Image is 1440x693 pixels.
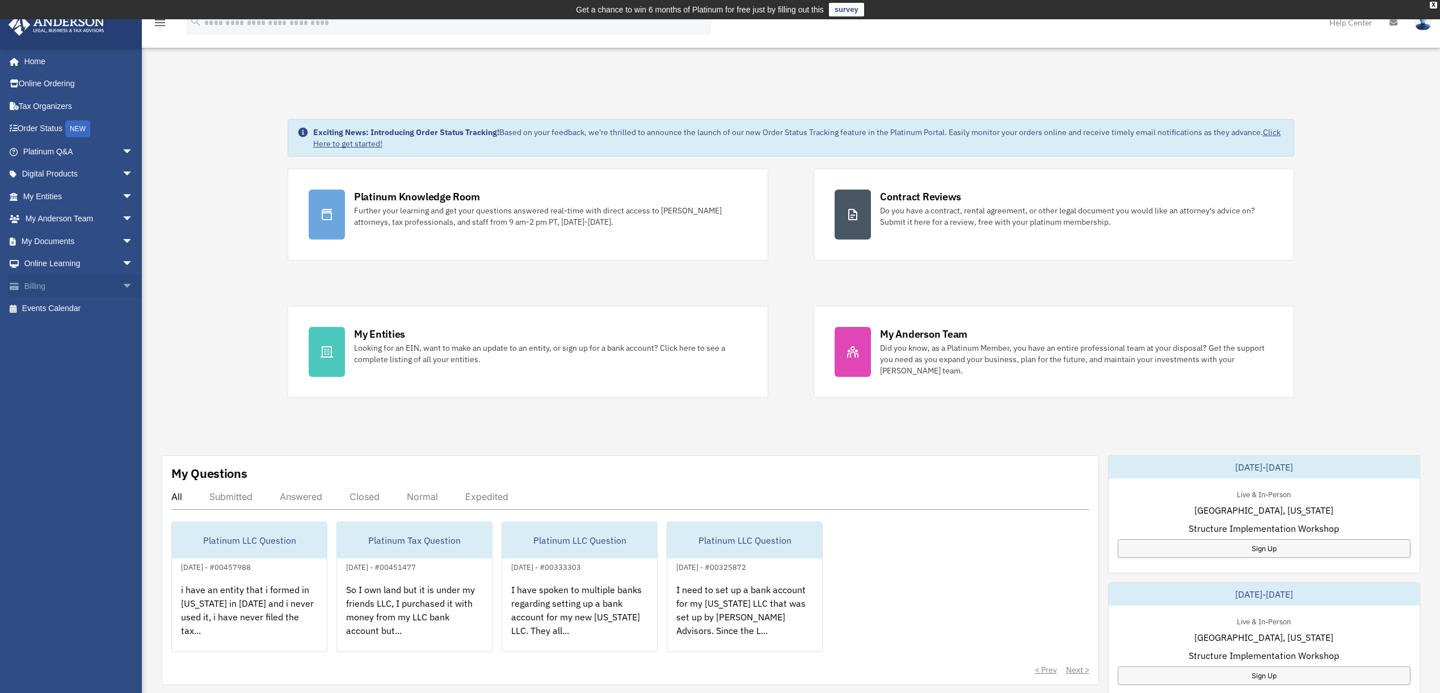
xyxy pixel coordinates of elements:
[288,169,768,261] a: Platinum Knowledge Room Further your learning and get your questions answered real-time with dire...
[1194,631,1333,644] span: [GEOGRAPHIC_DATA], [US_STATE]
[880,342,1273,376] div: Did you know, as a Platinum Member, you have an entire professional team at your disposal? Get th...
[1430,2,1437,9] div: close
[1109,456,1420,478] div: [DATE]-[DATE]
[1118,666,1411,685] a: Sign Up
[190,15,202,28] i: search
[313,127,1281,149] a: Click Here to get started!
[122,140,145,163] span: arrow_drop_down
[313,127,499,137] strong: Exciting News: Introducing Order Status Tracking!
[122,253,145,276] span: arrow_drop_down
[122,208,145,231] span: arrow_drop_down
[407,491,438,502] div: Normal
[1118,539,1411,558] a: Sign Up
[667,522,822,558] div: Platinum LLC Question
[502,574,657,662] div: I have spoken to multiple banks regarding setting up a bank account for my new [US_STATE] LLC. Th...
[502,560,590,572] div: [DATE] - #00333303
[354,342,747,365] div: Looking for an EIN, want to make an update to an entity, or sign up for a bank account? Click her...
[880,205,1273,228] div: Do you have a contract, rental agreement, or other legal document you would like an attorney's ad...
[8,275,150,297] a: Billingarrow_drop_down
[122,163,145,186] span: arrow_drop_down
[171,465,247,482] div: My Questions
[667,522,823,652] a: Platinum LLC Question[DATE] - #00325872I need to set up a bank account for my [US_STATE] LLC that...
[829,3,864,16] a: survey
[153,16,167,30] i: menu
[8,117,150,141] a: Order StatusNEW
[880,190,961,204] div: Contract Reviews
[667,560,755,572] div: [DATE] - #00325872
[1228,615,1300,627] div: Live & In-Person
[1189,649,1339,662] span: Structure Implementation Workshop
[122,185,145,208] span: arrow_drop_down
[337,574,492,662] div: So I own land but it is under my friends LLC, I purchased it with money from my LLC bank account ...
[8,185,150,208] a: My Entitiesarrow_drop_down
[354,190,480,204] div: Platinum Knowledge Room
[1194,503,1333,517] span: [GEOGRAPHIC_DATA], [US_STATE]
[667,574,822,662] div: I need to set up a bank account for my [US_STATE] LLC that was set up by [PERSON_NAME] Advisors. ...
[8,297,150,320] a: Events Calendar
[8,230,150,253] a: My Documentsarrow_drop_down
[122,275,145,298] span: arrow_drop_down
[172,574,327,662] div: i have an entity that i formed in [US_STATE] in [DATE] and i never used it, i have never filed th...
[8,95,150,117] a: Tax Organizers
[1228,488,1300,499] div: Live & In-Person
[288,306,768,398] a: My Entities Looking for an EIN, want to make an update to an entity, or sign up for a bank accoun...
[8,208,150,230] a: My Anderson Teamarrow_drop_down
[354,327,405,341] div: My Entities
[172,522,327,558] div: Platinum LLC Question
[313,127,1285,149] div: Based on your feedback, we're thrilled to announce the launch of our new Order Status Tracking fe...
[280,491,322,502] div: Answered
[171,522,327,652] a: Platinum LLC Question[DATE] - #00457988i have an entity that i formed in [US_STATE] in [DATE] and...
[1414,14,1431,31] img: User Pic
[8,50,145,73] a: Home
[8,163,150,186] a: Digital Productsarrow_drop_down
[354,205,747,228] div: Further your learning and get your questions answered real-time with direct access to [PERSON_NAM...
[880,327,967,341] div: My Anderson Team
[465,491,508,502] div: Expedited
[5,14,108,36] img: Anderson Advisors Platinum Portal
[336,522,492,652] a: Platinum Tax Question[DATE] - #00451477So I own land but it is under my friends LLC, I purchased ...
[337,560,425,572] div: [DATE] - #00451477
[171,491,182,502] div: All
[8,253,150,275] a: Online Learningarrow_drop_down
[350,491,380,502] div: Closed
[172,560,260,572] div: [DATE] - #00457988
[8,140,150,163] a: Platinum Q&Aarrow_drop_down
[209,491,252,502] div: Submitted
[153,20,167,30] a: menu
[1189,522,1339,535] span: Structure Implementation Workshop
[814,169,1294,261] a: Contract Reviews Do you have a contract, rental agreement, or other legal document you would like...
[8,73,150,95] a: Online Ordering
[122,230,145,253] span: arrow_drop_down
[502,522,658,652] a: Platinum LLC Question[DATE] - #00333303I have spoken to multiple banks regarding setting up a ban...
[1109,583,1420,606] div: [DATE]-[DATE]
[814,306,1294,398] a: My Anderson Team Did you know, as a Platinum Member, you have an entire professional team at your...
[502,522,657,558] div: Platinum LLC Question
[65,120,90,137] div: NEW
[576,3,824,16] div: Get a chance to win 6 months of Platinum for free just by filling out this
[337,522,492,558] div: Platinum Tax Question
